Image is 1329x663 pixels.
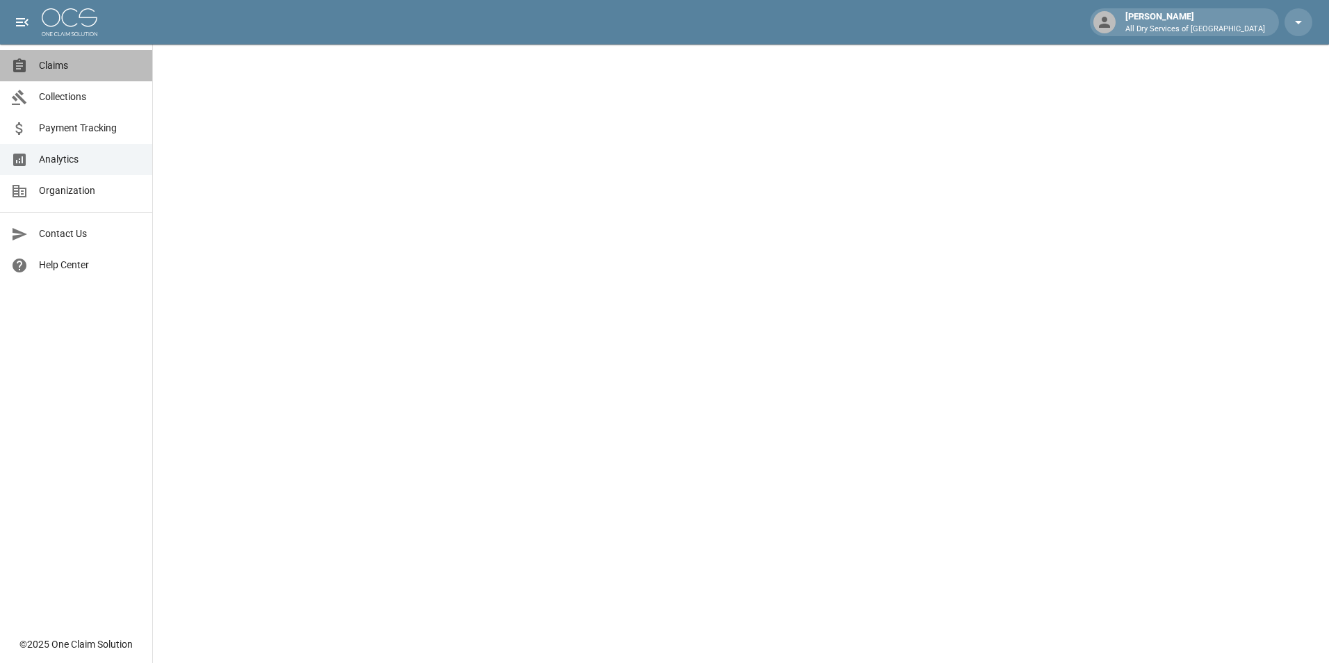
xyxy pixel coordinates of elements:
[39,258,141,272] span: Help Center
[39,121,141,136] span: Payment Tracking
[39,90,141,104] span: Collections
[19,637,133,651] div: © 2025 One Claim Solution
[1120,10,1271,35] div: [PERSON_NAME]
[39,152,141,167] span: Analytics
[42,8,97,36] img: ocs-logo-white-transparent.png
[8,8,36,36] button: open drawer
[39,58,141,73] span: Claims
[39,227,141,241] span: Contact Us
[39,183,141,198] span: Organization
[1125,24,1265,35] p: All Dry Services of [GEOGRAPHIC_DATA]
[153,44,1329,659] iframe: Embedded Dashboard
